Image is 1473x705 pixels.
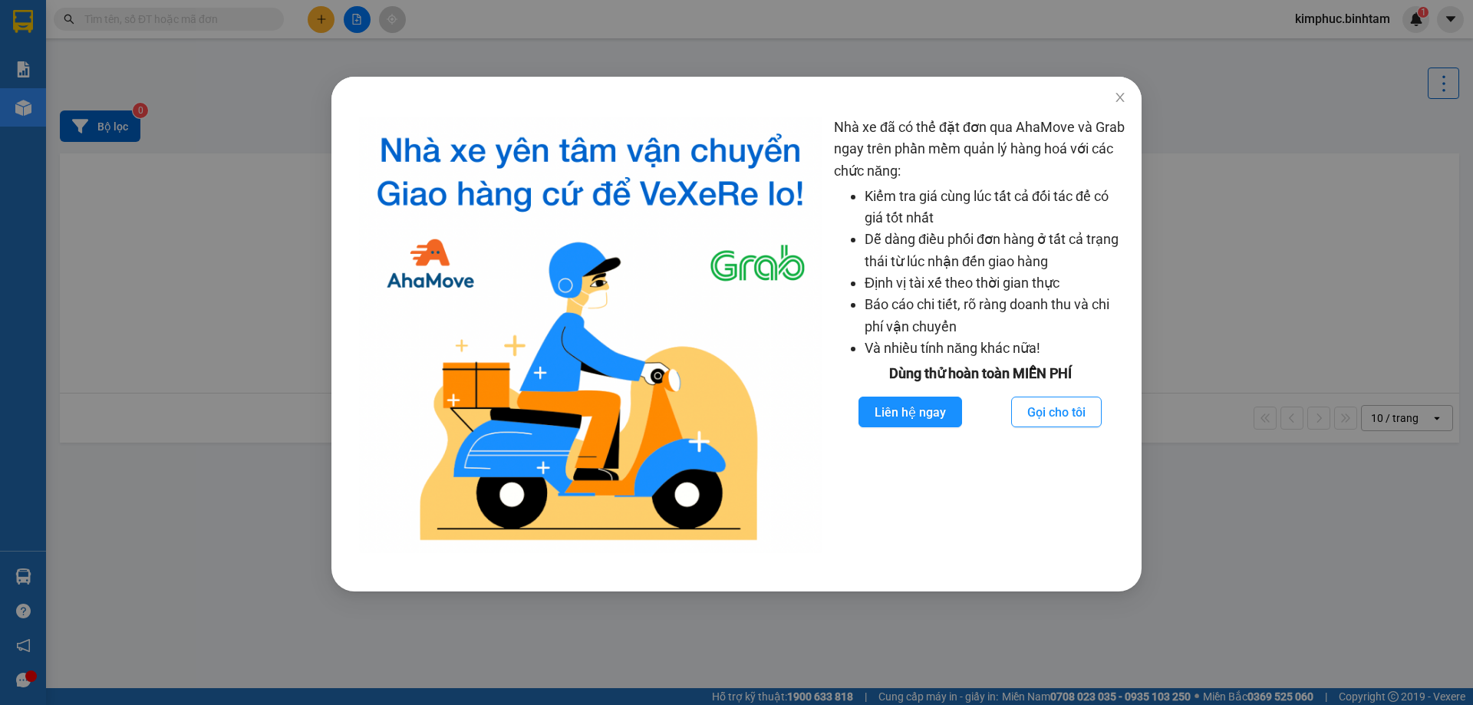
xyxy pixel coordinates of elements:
li: Dễ dàng điều phối đơn hàng ở tất cả trạng thái từ lúc nhận đến giao hàng [865,229,1126,272]
li: Kiểm tra giá cùng lúc tất cả đối tác để có giá tốt nhất [865,186,1126,229]
li: Và nhiều tính năng khác nữa! [865,338,1126,359]
div: Nhà xe đã có thể đặt đơn qua AhaMove và Grab ngay trên phần mềm quản lý hàng hoá với các chức năng: [834,117,1126,553]
li: Báo cáo chi tiết, rõ ràng doanh thu và chi phí vận chuyển [865,294,1126,338]
button: Close [1099,77,1142,120]
li: Định vị tài xế theo thời gian thực [865,272,1126,294]
span: Liên hệ ngay [875,403,946,422]
span: close [1114,91,1126,104]
button: Liên hệ ngay [858,397,962,427]
button: Gọi cho tôi [1011,397,1102,427]
img: logo [359,117,822,553]
div: Dùng thử hoàn toàn MIỄN PHÍ [834,363,1126,384]
span: Gọi cho tôi [1027,403,1086,422]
